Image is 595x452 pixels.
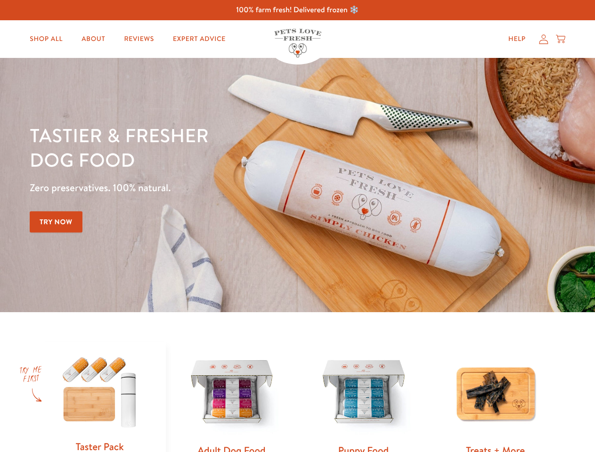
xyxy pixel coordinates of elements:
h1: Tastier & fresher dog food [30,123,387,172]
img: Pets Love Fresh [274,29,321,57]
a: Try Now [30,211,82,233]
a: About [74,30,113,48]
p: Zero preservatives. 100% natural. [30,179,387,196]
a: Expert Advice [165,30,233,48]
a: Shop All [22,30,70,48]
a: Reviews [116,30,161,48]
a: Help [501,30,533,48]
